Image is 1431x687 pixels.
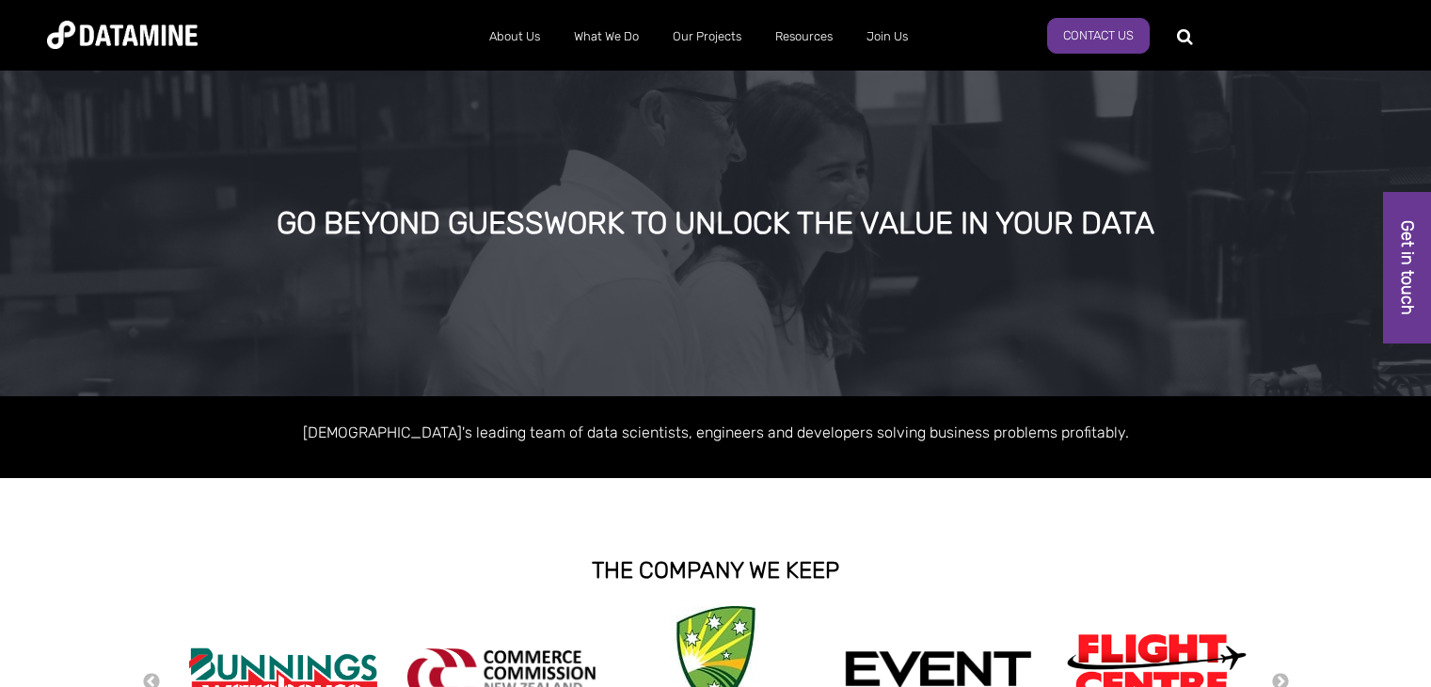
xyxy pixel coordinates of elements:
a: Get in touch [1383,192,1431,343]
p: [DEMOGRAPHIC_DATA]'s leading team of data scientists, engineers and developers solving business p... [180,420,1252,445]
strong: THE COMPANY WE KEEP [592,557,839,583]
img: Datamine [47,21,198,49]
a: What We Do [557,12,656,61]
div: GO BEYOND GUESSWORK TO UNLOCK THE VALUE IN YOUR DATA [167,207,1264,241]
a: About Us [472,12,557,61]
a: Contact Us [1047,18,1150,54]
a: Join Us [850,12,925,61]
a: Our Projects [656,12,758,61]
a: Resources [758,12,850,61]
